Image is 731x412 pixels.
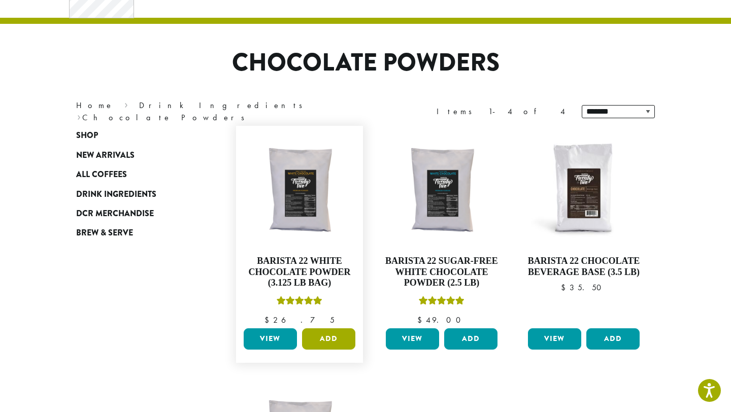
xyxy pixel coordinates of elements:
a: View [386,328,439,350]
a: DCR Merchandise [76,204,198,223]
span: DCR Merchandise [76,208,154,220]
bdi: 35.50 [561,282,606,293]
a: Barista 22 Chocolate Beverage Base (3.5 lb) $35.50 [525,131,642,324]
a: Shop [76,126,198,145]
span: Drink Ingredients [76,188,156,201]
bdi: 26.75 [264,315,335,325]
a: View [244,328,297,350]
button: Add [586,328,640,350]
a: Drink Ingredients [76,184,198,203]
h1: Chocolate Powders [69,48,662,78]
button: Add [444,328,497,350]
span: › [124,96,128,112]
div: Items 1-4 of 4 [437,106,567,118]
span: Shop [76,129,98,142]
a: Drink Ingredients [139,100,309,111]
div: Rated 5.00 out of 5 [277,295,322,310]
h4: Barista 22 Chocolate Beverage Base (3.5 lb) [525,256,642,278]
img: B22-SF-White-Chocolate-Powder-300x300.png [383,131,500,248]
span: $ [417,315,426,325]
div: Rated 5.00 out of 5 [419,295,464,310]
h4: Barista 22 White Chocolate Powder (3.125 lb bag) [241,256,358,289]
a: Barista 22 Sugar-Free White Chocolate Powder (2.5 lb)Rated 5.00 out of 5 $49.00 [383,131,500,324]
a: Home [76,100,114,111]
span: New Arrivals [76,149,135,162]
a: All Coffees [76,165,198,184]
h4: Barista 22 Sugar-Free White Chocolate Powder (2.5 lb) [383,256,500,289]
img: B22-Sweet-Ground-White-Chocolate-Powder-300x300.png [241,131,358,248]
a: View [528,328,581,350]
a: Brew & Serve [76,223,198,243]
nav: Breadcrumb [76,99,350,124]
button: Add [302,328,355,350]
span: › [77,108,81,124]
span: $ [561,282,570,293]
span: Brew & Serve [76,227,133,239]
img: B22_PowderedMix_Mocha-300x300.jpg [525,131,642,248]
span: All Coffees [76,168,127,181]
a: Barista 22 White Chocolate Powder (3.125 lb bag)Rated 5.00 out of 5 $26.75 [241,131,358,324]
a: New Arrivals [76,146,198,165]
span: $ [264,315,273,325]
bdi: 49.00 [417,315,466,325]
